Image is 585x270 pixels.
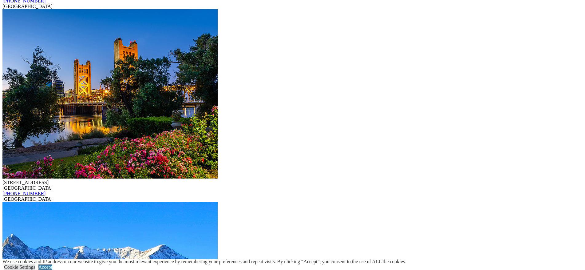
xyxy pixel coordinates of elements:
[2,180,583,191] div: [STREET_ADDRESS] [GEOGRAPHIC_DATA]
[2,196,583,202] div: [GEOGRAPHIC_DATA]
[38,264,52,270] a: Accept
[2,4,583,9] div: [GEOGRAPHIC_DATA]
[2,9,218,179] img: Sacramento Location Image
[2,191,45,196] a: [PHONE_NUMBER]
[4,264,35,270] a: Cookie Settings
[2,259,406,264] div: We use cookies and IP address on our website to give you the most relevant experience by remember...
